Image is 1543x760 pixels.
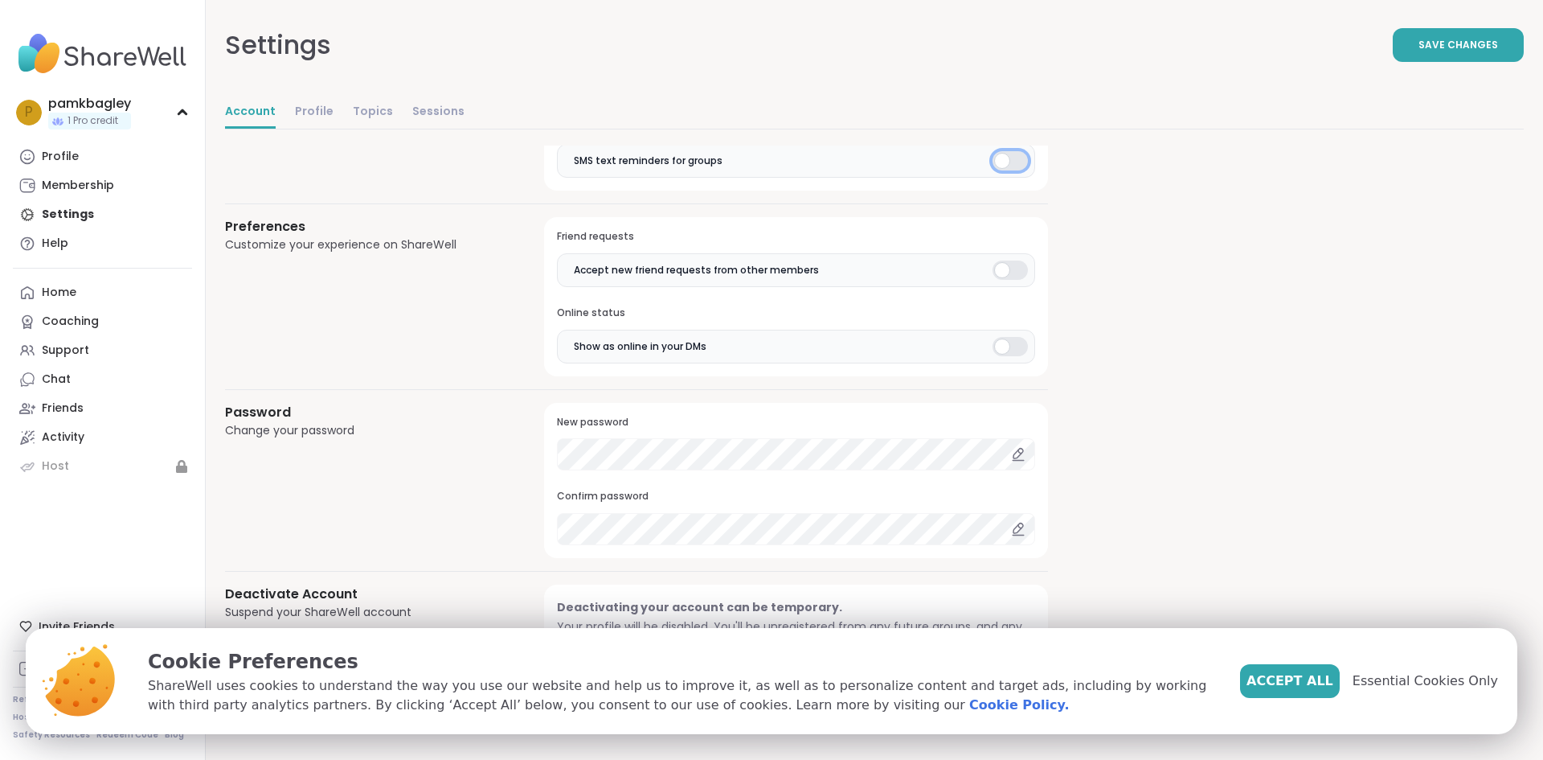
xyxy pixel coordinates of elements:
a: Home [13,278,192,307]
span: Essential Cookies Only [1353,672,1498,691]
div: Support [42,343,89,359]
p: Cookie Preferences [148,647,1214,676]
a: Help [13,229,192,258]
a: Activity [13,423,192,452]
a: Safety Resources [13,729,90,741]
a: Coaching [13,307,192,336]
a: Friends [13,394,192,423]
a: Support [13,336,192,365]
a: Sessions [412,97,465,129]
div: pamkbagley [48,95,131,113]
div: Customize your experience on ShareWell [225,236,505,253]
p: ShareWell uses cookies to understand the way you use our website and help us to improve it, as we... [148,676,1214,715]
div: Membership [42,178,114,194]
button: Accept All [1240,664,1340,698]
img: ShareWell Nav Logo [13,26,192,82]
span: Accept All [1246,672,1333,691]
div: Change your password [225,422,505,439]
div: Settings [225,26,331,64]
div: Suspend your ShareWell account [225,604,505,621]
span: Save Changes [1418,38,1498,52]
div: Chat [42,372,71,388]
div: Coaching [42,314,99,330]
span: p [25,102,33,123]
div: Host [42,458,69,474]
a: Account [225,97,276,129]
span: 1 Pro credit [68,114,118,128]
h3: Online status [557,306,1035,320]
h3: New password [557,416,1035,429]
h3: Deactivate Account [225,585,505,604]
span: SMS text reminders for groups [574,154,722,168]
span: Show as online in your DMs [574,339,706,354]
div: Profile [42,149,79,165]
a: Blog [165,729,184,741]
button: Save Changes [1393,28,1524,62]
span: Your profile will be disabled. You'll be unregistered from any future groups, and any future grou... [557,618,1022,654]
div: Help [42,236,68,252]
a: Cookie Policy. [969,696,1069,715]
div: Friends [42,401,84,417]
h3: Friend requests [557,230,1035,244]
a: Profile [295,97,334,129]
a: Redeem Code [96,729,158,741]
div: Invite Friends [13,612,192,641]
a: Profile [13,142,192,171]
a: Topics [353,97,393,129]
a: Chat [13,365,192,394]
h3: Password [225,403,505,422]
div: Activity [42,429,84,446]
a: Host [13,452,192,481]
h3: Preferences [225,217,505,236]
div: Home [42,285,76,301]
h3: Confirm password [557,490,1035,503]
span: Accept new friend requests from other members [574,263,819,277]
span: Deactivating your account can be temporary. [557,599,842,615]
a: Membership [13,171,192,200]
